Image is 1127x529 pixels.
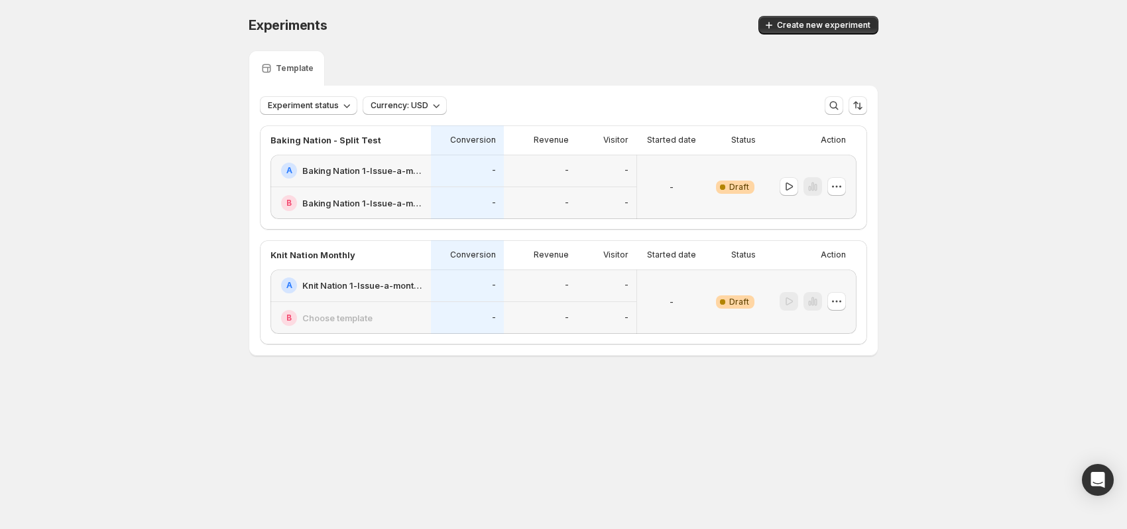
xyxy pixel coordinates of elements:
h2: A [286,280,292,291]
p: - [565,313,569,323]
p: - [492,165,496,176]
p: - [624,165,628,176]
p: - [492,313,496,323]
p: - [565,165,569,176]
p: Knit Nation Monthly [270,248,355,262]
p: - [624,313,628,323]
h2: Baking Nation 1-Issue-a-month Subscription V2 [302,196,423,210]
p: Visitor [603,250,628,260]
button: Currency: USD [363,96,447,115]
p: - [492,198,496,208]
h2: Baking Nation 1-Issue-a-month Subscription [302,164,423,177]
p: Revenue [534,135,569,145]
button: Create new experiment [758,16,878,35]
span: Experiment status [268,100,339,111]
p: Conversion [450,250,496,260]
p: - [670,295,674,309]
div: Open Intercom Messenger [1082,464,1114,496]
button: Sort the results [849,96,867,115]
h2: A [286,165,292,176]
p: - [624,280,628,291]
p: - [492,280,496,291]
span: Currency: USD [371,100,428,111]
p: - [565,280,569,291]
p: Started date [647,250,696,260]
h2: Knit Nation 1-Issue-a-month Subscription [302,279,423,292]
span: Experiments [249,17,327,33]
p: Status [731,250,756,260]
p: Started date [647,135,696,145]
p: Action [821,135,846,145]
button: Experiment status [260,96,357,115]
p: Conversion [450,135,496,145]
p: Status [731,135,756,145]
p: - [624,198,628,208]
span: Draft [729,182,749,192]
h2: Choose template [302,311,373,325]
span: Create new experiment [777,20,870,31]
p: Template [276,63,314,74]
p: Visitor [603,135,628,145]
span: Draft [729,297,749,307]
p: - [565,198,569,208]
h2: B [286,198,292,208]
p: Revenue [534,250,569,260]
p: Baking Nation - Split Test [270,133,381,147]
p: Action [821,250,846,260]
p: - [670,181,674,194]
h2: B [286,313,292,323]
